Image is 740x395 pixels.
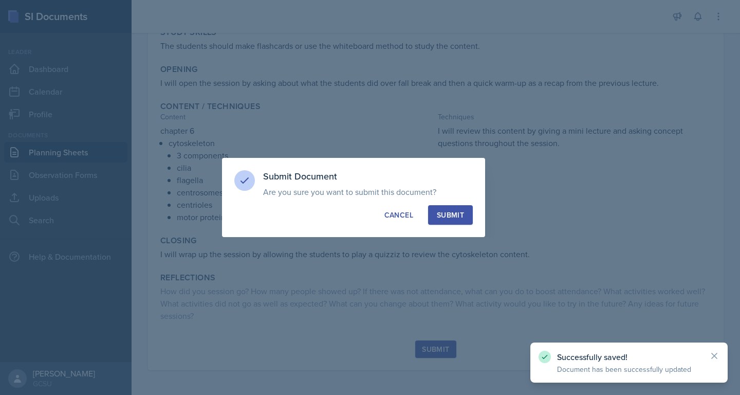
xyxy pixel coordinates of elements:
[557,352,701,362] p: Successfully saved!
[428,205,473,225] button: Submit
[557,364,701,374] p: Document has been successfully updated
[376,205,422,225] button: Cancel
[384,210,413,220] div: Cancel
[263,170,473,183] h3: Submit Document
[263,187,473,197] p: Are you sure you want to submit this document?
[437,210,464,220] div: Submit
